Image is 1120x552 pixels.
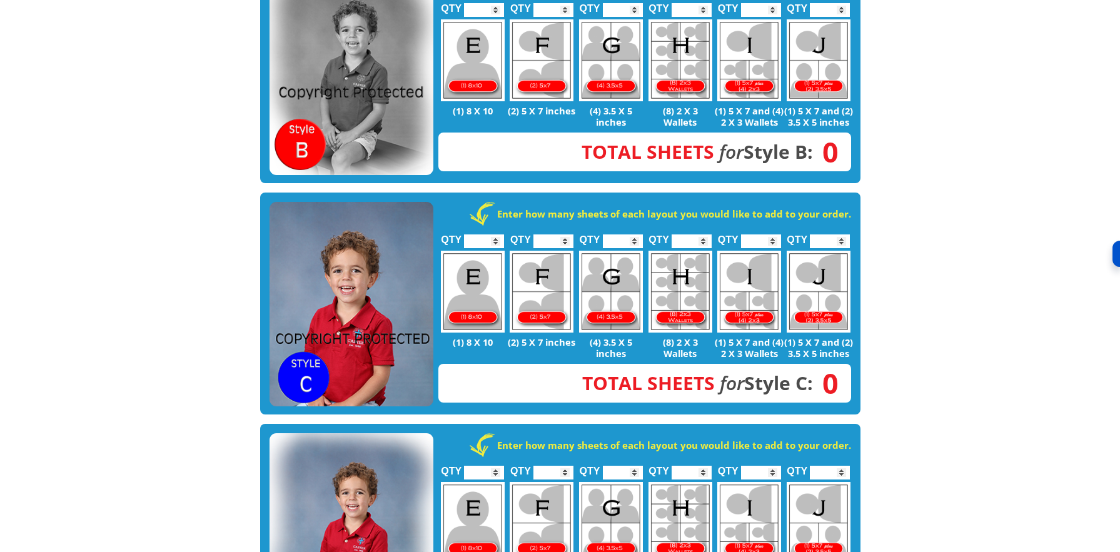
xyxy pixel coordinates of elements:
[787,251,850,333] img: J
[510,251,573,333] img: F
[577,336,646,359] p: (4) 3.5 X 5 inches
[717,251,781,333] img: I
[648,221,669,251] label: QTY
[579,19,643,101] img: G
[507,336,577,348] p: (2) 5 X 7 inches
[813,376,839,390] span: 0
[580,452,600,483] label: QTY
[441,221,462,251] label: QTY
[813,145,839,159] span: 0
[720,370,744,396] em: for
[580,221,600,251] label: QTY
[497,208,851,220] strong: Enter how many sheets of each layout you would like to add to your order.
[441,251,505,333] img: E
[719,139,744,164] em: for
[441,452,462,483] label: QTY
[582,370,813,396] strong: Style C:
[510,452,531,483] label: QTY
[510,221,531,251] label: QTY
[648,452,669,483] label: QTY
[784,105,854,128] p: (1) 5 X 7 and (2) 3.5 X 5 inches
[497,439,851,451] strong: Enter how many sheets of each layout you would like to add to your order.
[717,19,781,101] img: I
[645,105,715,128] p: (8) 2 X 3 Wallets
[715,105,784,128] p: (1) 5 X 7 and (4) 2 X 3 Wallets
[784,336,854,359] p: (1) 5 X 7 and (2) 3.5 X 5 inches
[510,19,573,101] img: F
[787,19,850,101] img: J
[438,105,508,116] p: (1) 8 X 10
[270,202,433,407] img: STYLE C
[648,19,712,101] img: H
[582,370,715,396] span: Total Sheets
[787,452,807,483] label: QTY
[648,251,712,333] img: H
[441,19,505,101] img: E
[582,139,714,164] span: Total Sheets
[645,336,715,359] p: (8) 2 X 3 Wallets
[718,221,739,251] label: QTY
[507,105,577,116] p: (2) 5 X 7 inches
[718,452,739,483] label: QTY
[577,105,646,128] p: (4) 3.5 X 5 inches
[715,336,784,359] p: (1) 5 X 7 and (4) 2 X 3 Wallets
[579,251,643,333] img: G
[582,139,813,164] strong: Style B:
[787,221,807,251] label: QTY
[438,336,508,348] p: (1) 8 X 10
